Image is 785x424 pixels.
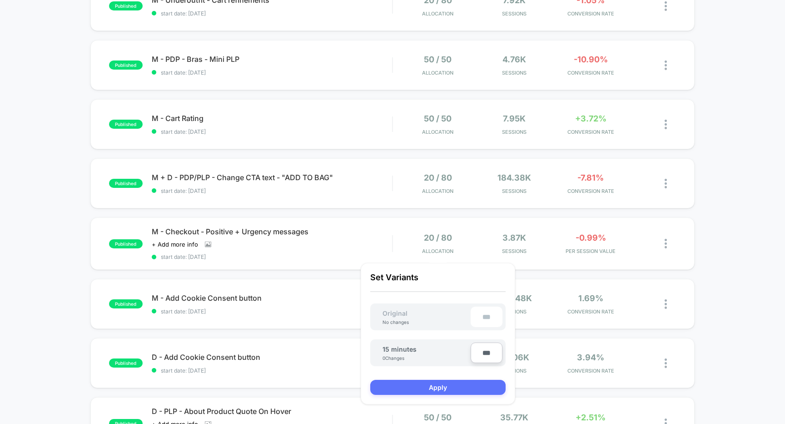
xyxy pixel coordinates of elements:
[152,114,392,123] span: M - Cart Rating
[555,70,626,76] span: CONVERSION RATE
[424,413,452,422] span: 50 / 50
[109,120,143,129] span: published
[500,413,528,422] span: 35.77k
[152,187,392,194] span: start date: [DATE]
[109,179,143,188] span: published
[152,69,392,76] span: start date: [DATE]
[152,353,392,362] span: D - Add Cookie Consent button
[555,248,626,254] span: PER SESSION VALUE
[577,173,604,182] span: -7.81%
[424,114,452,123] span: 50 / 50
[424,173,452,182] span: 20 / 80
[555,188,626,194] span: CONVERSION RATE
[575,114,606,123] span: +3.72%
[555,10,626,17] span: CONVERSION RATE
[152,173,392,182] span: M + D - PDP/PLP - Change CTA text - "ADD TO BAG"
[152,367,392,374] span: start date: [DATE]
[665,299,667,309] img: close
[424,55,452,64] span: 50 / 50
[665,179,667,188] img: close
[502,233,526,242] span: 3.87k
[665,61,667,70] img: close
[152,241,198,248] span: + Add more info
[478,10,550,17] span: Sessions
[576,413,606,422] span: +2.51%
[109,299,143,308] span: published
[370,380,506,395] button: Apply
[665,239,667,248] img: close
[665,120,667,129] img: close
[383,355,410,361] div: 0 Changes
[152,227,392,236] span: M - Checkout - Positive + Urgency messages
[109,239,143,248] span: published
[578,293,603,303] span: 1.69%
[373,309,417,317] span: Original
[422,248,453,254] span: Allocation
[665,358,667,368] img: close
[478,70,550,76] span: Sessions
[497,173,531,182] span: 184.38k
[555,308,626,315] span: CONVERSION RATE
[373,319,418,325] div: No changes
[422,10,453,17] span: Allocation
[574,55,608,64] span: -10.90%
[502,55,526,64] span: 4.76k
[422,129,453,135] span: Allocation
[424,233,452,242] span: 20 / 80
[478,248,550,254] span: Sessions
[576,233,606,242] span: -0.99%
[152,128,392,135] span: start date: [DATE]
[152,10,392,17] span: start date: [DATE]
[422,70,453,76] span: Allocation
[152,308,392,315] span: start date: [DATE]
[109,61,143,70] span: published
[152,253,392,260] span: start date: [DATE]
[109,358,143,368] span: published
[577,353,604,362] span: 3.94%
[665,1,667,11] img: close
[152,293,392,303] span: M - Add Cookie Consent button
[555,129,626,135] span: CONVERSION RATE
[109,1,143,10] span: published
[503,114,526,123] span: 7.95k
[383,345,417,353] span: 15 minutes
[555,368,626,374] span: CONVERSION RATE
[152,55,392,64] span: M - PDP - Bras - Mini PLP
[478,188,550,194] span: Sessions
[152,407,392,416] span: D - PLP - About Product Quote On Hover
[422,188,453,194] span: Allocation
[370,273,506,292] p: Set Variants
[478,129,550,135] span: Sessions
